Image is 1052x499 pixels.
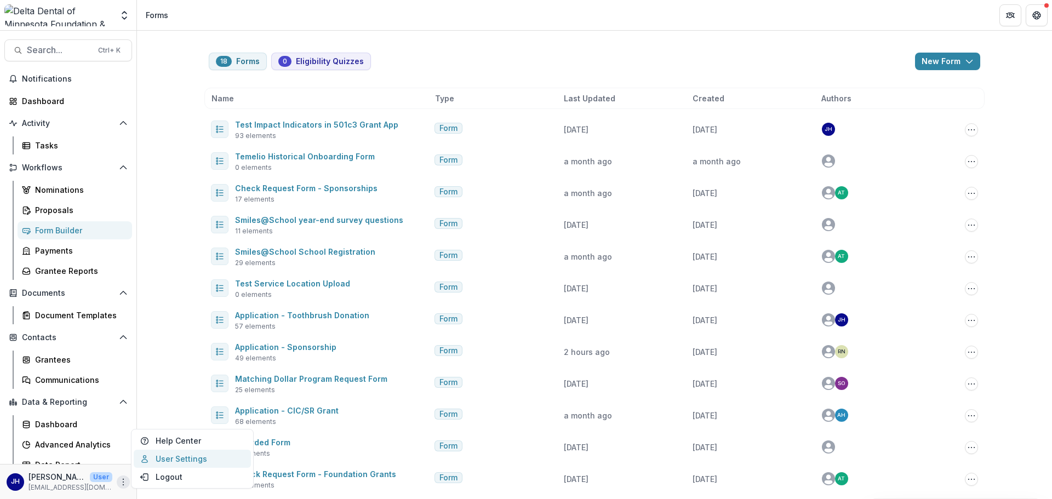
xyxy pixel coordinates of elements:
[825,127,832,132] div: John Howe
[18,435,132,454] a: Advanced Analytics
[35,184,123,196] div: Nominations
[965,346,978,359] button: Options
[141,7,173,23] nav: breadcrumb
[838,349,845,354] div: Ryan Neuharth
[4,159,132,176] button: Open Workflows
[965,155,978,168] button: Options
[27,45,92,55] span: Search...
[822,218,835,231] svg: avatar
[439,441,458,451] span: Form
[22,74,128,84] span: Notifications
[18,242,132,260] a: Payments
[235,480,275,490] span: 17 elements
[235,290,272,300] span: 0 elements
[235,417,276,427] span: 68 elements
[693,411,717,420] span: [DATE]
[235,131,276,141] span: 93 elements
[999,4,1021,26] button: Partners
[439,473,458,483] span: Form
[693,157,741,166] span: a month ago
[4,92,132,110] a: Dashboard
[235,374,387,383] a: Matching Dollar Program Request Form
[235,322,276,331] span: 57 elements
[235,279,350,288] a: Test Service Location Upload
[439,314,458,324] span: Form
[564,157,612,166] span: a month ago
[35,459,123,471] div: Data Report
[822,313,835,326] svg: avatar
[965,377,978,391] button: Options
[838,190,845,196] div: Anna Test
[4,39,132,61] button: Search...
[693,379,717,388] span: [DATE]
[564,188,612,198] span: a month ago
[965,441,978,454] button: Options
[965,409,978,422] button: Options
[96,44,123,56] div: Ctrl + K
[18,181,132,199] a: Nominations
[235,183,378,193] a: Check Request Form - Sponsorships
[564,411,612,420] span: a month ago
[209,53,267,70] button: Forms
[35,309,123,321] div: Document Templates
[4,284,132,302] button: Open Documents
[693,316,717,325] span: [DATE]
[915,53,980,70] button: New Form
[4,393,132,411] button: Open Data & Reporting
[283,58,287,65] span: 0
[564,252,612,261] span: a month ago
[693,284,717,293] span: [DATE]
[965,314,978,327] button: Options
[822,472,835,485] svg: avatar
[18,262,132,280] a: Grantee Reports
[18,415,132,433] a: Dashboard
[564,125,588,134] span: [DATE]
[965,219,978,232] button: Options
[693,252,717,261] span: [DATE]
[35,374,123,386] div: Communications
[146,9,168,21] div: Forms
[4,70,132,88] button: Notifications
[18,351,132,369] a: Grantees
[22,163,115,173] span: Workflows
[822,282,835,295] svg: avatar
[35,225,123,236] div: Form Builder
[235,163,272,173] span: 0 elements
[22,333,115,342] span: Contacts
[439,124,458,133] span: Form
[235,152,375,161] a: Temelio Historical Onboarding Form
[822,345,835,358] svg: avatar
[18,306,132,324] a: Document Templates
[235,247,375,256] a: Smiles@School School Registration
[822,440,835,454] svg: avatar
[4,4,112,26] img: Delta Dental of Minnesota Foundation & Community Giving logo
[22,95,123,107] div: Dashboard
[693,474,717,484] span: [DATE]
[821,93,851,104] span: Authors
[117,475,130,489] button: More
[35,140,123,151] div: Tasks
[965,123,978,136] button: Options
[564,316,588,325] span: [DATE]
[235,342,336,352] a: Application - Sponsorship
[965,187,978,200] button: Options
[235,469,396,479] a: Check Request Form - Foundation Grants
[28,471,85,483] p: [PERSON_NAME]
[439,410,458,419] span: Form
[22,289,115,298] span: Documents
[822,377,835,390] svg: avatar
[211,93,234,104] span: Name
[235,120,398,129] a: Test Impact Indicators in 501c3 Grant App
[838,381,845,386] div: Sharon Oswald
[1026,4,1048,26] button: Get Help
[564,347,610,357] span: 2 hours ago
[564,443,588,452] span: [DATE]
[18,221,132,239] a: Form Builder
[693,188,717,198] span: [DATE]
[965,282,978,295] button: Options
[22,119,115,128] span: Activity
[822,154,835,168] svg: avatar
[439,283,458,292] span: Form
[822,409,835,422] svg: avatar
[271,53,371,70] button: Eligibility Quizzes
